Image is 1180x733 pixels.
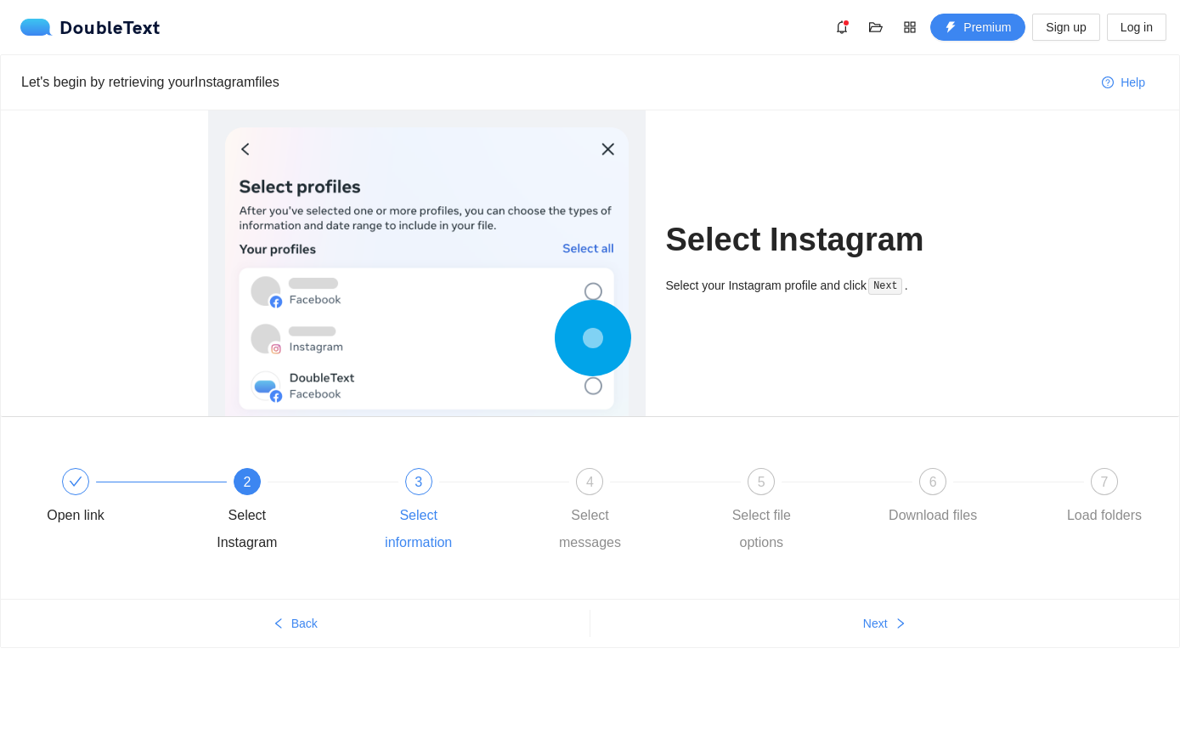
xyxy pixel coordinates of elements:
[863,614,888,633] span: Next
[1121,18,1153,37] span: Log in
[1,610,590,637] button: leftBack
[1102,76,1114,90] span: question-circle
[590,610,1180,637] button: Nextright
[884,468,1055,529] div: 6Download files
[829,20,855,34] span: bell
[897,20,923,34] span: appstore
[863,20,889,34] span: folder-open
[198,502,296,556] div: Select Instagram
[370,502,468,556] div: Select information
[1107,14,1166,41] button: Log in
[586,475,594,489] span: 4
[828,14,855,41] button: bell
[540,502,639,556] div: Select messages
[929,475,937,489] span: 6
[20,19,161,36] div: DoubleText
[889,502,977,529] div: Download files
[1032,14,1099,41] button: Sign up
[862,14,889,41] button: folder-open
[47,502,104,529] div: Open link
[930,14,1025,41] button: thunderboltPremium
[868,278,902,295] code: Next
[666,220,973,260] h1: Select Instagram
[26,468,198,529] div: Open link
[273,617,285,631] span: left
[712,502,810,556] div: Select file options
[945,21,957,35] span: thunderbolt
[758,475,765,489] span: 5
[712,468,884,556] div: 5Select file options
[1101,475,1109,489] span: 7
[198,468,370,556] div: 2Select Instagram
[963,18,1011,37] span: Premium
[415,475,422,489] span: 3
[243,475,251,489] span: 2
[370,468,541,556] div: 3Select information
[896,14,923,41] button: appstore
[20,19,59,36] img: logo
[1046,18,1086,37] span: Sign up
[1055,468,1154,529] div: 7Load folders
[895,617,906,631] span: right
[20,19,161,36] a: logoDoubleText
[1088,69,1159,96] button: question-circleHelp
[666,276,973,296] div: Select your Instagram profile and click .
[291,614,318,633] span: Back
[69,475,82,488] span: check
[1067,502,1142,529] div: Load folders
[540,468,712,556] div: 4Select messages
[1121,73,1145,92] span: Help
[21,71,1088,93] div: Let's begin by retrieving your Instagram files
